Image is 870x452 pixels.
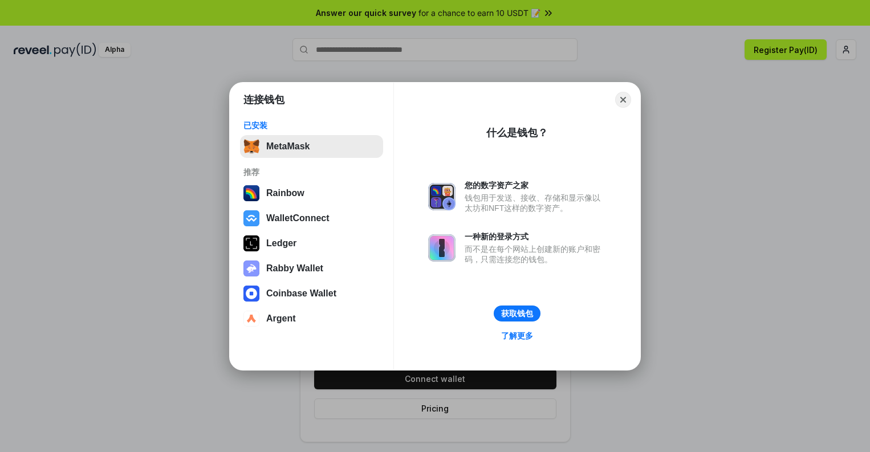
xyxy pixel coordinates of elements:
img: svg+xml,%3Csvg%20xmlns%3D%22http%3A%2F%2Fwww.w3.org%2F2000%2Fsvg%22%20fill%3D%22none%22%20viewBox... [428,234,456,262]
button: Rainbow [240,182,383,205]
button: Coinbase Wallet [240,282,383,305]
button: WalletConnect [240,207,383,230]
button: Argent [240,307,383,330]
a: 了解更多 [494,328,540,343]
img: svg+xml,%3Csvg%20xmlns%3D%22http%3A%2F%2Fwww.w3.org%2F2000%2Fsvg%22%20fill%3D%22none%22%20viewBox... [428,183,456,210]
div: 获取钱包 [501,308,533,319]
div: WalletConnect [266,213,330,223]
img: svg+xml,%3Csvg%20width%3D%2228%22%20height%3D%2228%22%20viewBox%3D%220%200%2028%2028%22%20fill%3D... [243,210,259,226]
img: svg+xml,%3Csvg%20width%3D%2228%22%20height%3D%2228%22%20viewBox%3D%220%200%2028%2028%22%20fill%3D... [243,311,259,327]
div: 推荐 [243,167,380,177]
div: Coinbase Wallet [266,288,336,299]
img: svg+xml,%3Csvg%20fill%3D%22none%22%20height%3D%2233%22%20viewBox%3D%220%200%2035%2033%22%20width%... [243,139,259,154]
div: 什么是钱包？ [486,126,548,140]
button: MetaMask [240,135,383,158]
img: svg+xml,%3Csvg%20width%3D%2228%22%20height%3D%2228%22%20viewBox%3D%220%200%2028%2028%22%20fill%3D... [243,286,259,302]
button: Ledger [240,232,383,255]
button: 获取钱包 [494,306,540,321]
div: MetaMask [266,141,310,152]
img: svg+xml,%3Csvg%20xmlns%3D%22http%3A%2F%2Fwww.w3.org%2F2000%2Fsvg%22%20width%3D%2228%22%20height%3... [243,235,259,251]
div: 了解更多 [501,331,533,341]
div: Rainbow [266,188,304,198]
div: Rabby Wallet [266,263,323,274]
h1: 连接钱包 [243,93,284,107]
div: Argent [266,313,296,324]
div: Ledger [266,238,296,249]
div: 您的数字资产之家 [465,180,606,190]
button: Close [615,92,631,108]
div: 已安装 [243,120,380,131]
div: 一种新的登录方式 [465,231,606,242]
img: svg+xml,%3Csvg%20width%3D%22120%22%20height%3D%22120%22%20viewBox%3D%220%200%20120%20120%22%20fil... [243,185,259,201]
img: svg+xml,%3Csvg%20xmlns%3D%22http%3A%2F%2Fwww.w3.org%2F2000%2Fsvg%22%20fill%3D%22none%22%20viewBox... [243,260,259,276]
div: 而不是在每个网站上创建新的账户和密码，只需连接您的钱包。 [465,244,606,264]
button: Rabby Wallet [240,257,383,280]
div: 钱包用于发送、接收、存储和显示像以太坊和NFT这样的数字资产。 [465,193,606,213]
